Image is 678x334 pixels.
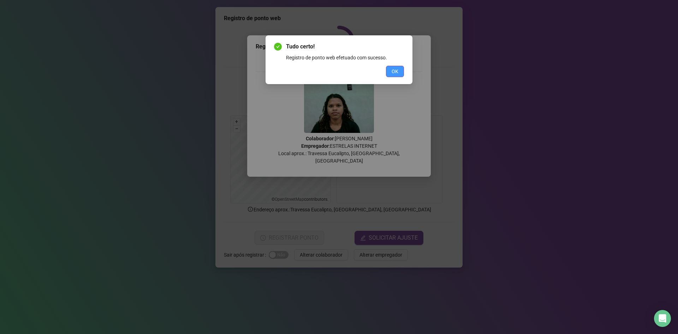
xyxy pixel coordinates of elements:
button: OK [386,66,404,77]
span: OK [392,68,398,75]
span: check-circle [274,43,282,51]
span: Tudo certo! [286,42,404,51]
div: Open Intercom Messenger [654,310,671,327]
div: Registro de ponto web efetuado com sucesso. [286,54,404,61]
